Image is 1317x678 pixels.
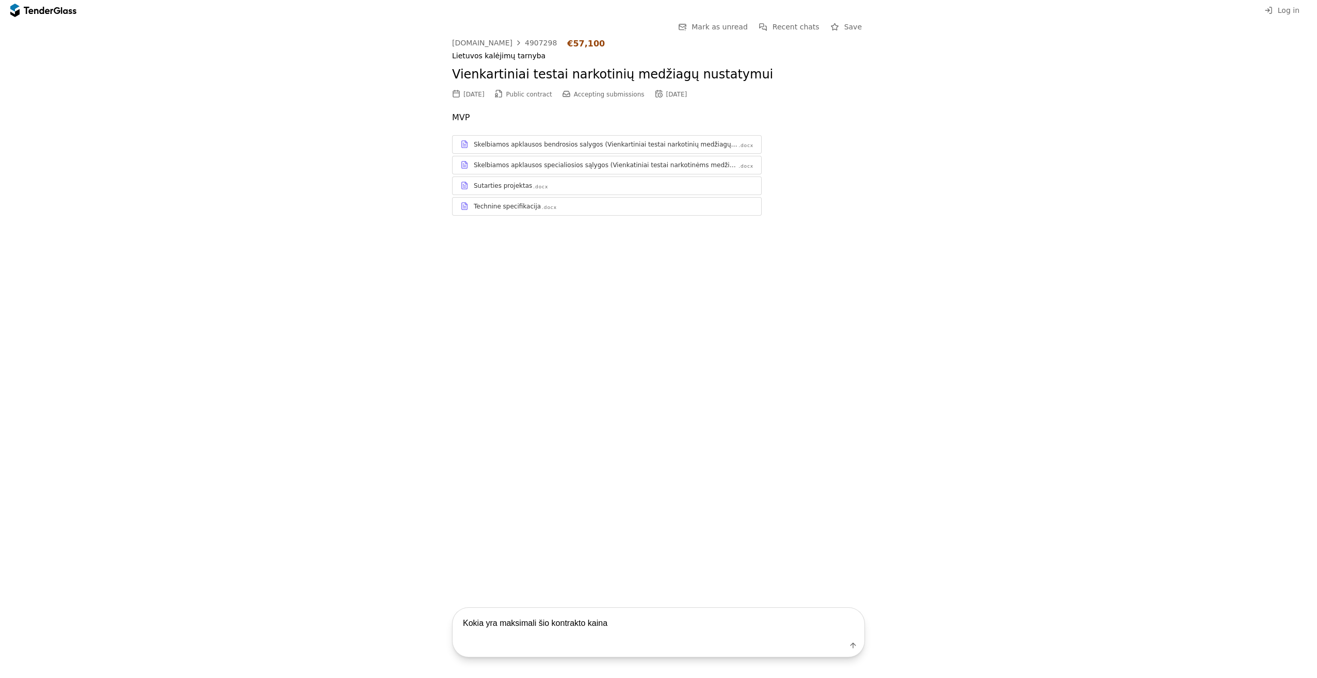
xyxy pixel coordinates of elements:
h2: Vienkartiniai testai narkotinių medžiagų nustatymui [452,66,865,84]
button: Save [828,21,865,34]
a: Technine specifikacija.docx [452,197,762,216]
button: Mark as unread [675,21,751,34]
button: Recent chats [756,21,823,34]
div: Skelbiamos apklausos bendrosios salygos (Vienkartiniai testai narkotinių medžiagų nustatymui) [474,140,737,149]
div: Skelbiamos apklausos specialiosios sąlygos (Vienkatiniai testai narkotinėms medžiagoms nustatyti) [474,161,737,169]
div: Technine specifikacija [474,202,541,211]
div: .docx [533,184,548,190]
a: Skelbiamos apklausos specialiosios sąlygos (Vienkatiniai testai narkotinėms medžiagoms nustatyti)... [452,156,762,174]
div: €57,100 [567,39,605,49]
div: [DATE] [463,91,485,98]
div: Sutarties projektas [474,182,532,190]
a: Skelbiamos apklausos bendrosios salygos (Vienkartiniai testai narkotinių medžiagų nustatymui).docx [452,135,762,154]
div: .docx [738,163,753,170]
a: Sutarties projektas.docx [452,176,762,195]
span: Save [844,23,862,31]
div: Lietuvos kalėjimų tarnyba [452,52,865,60]
span: Accepting submissions [574,91,645,98]
div: .docx [542,204,557,211]
span: Mark as unread [692,23,748,31]
p: MVP [452,110,865,125]
textarea: Kokia yra maksimali šio kontrakto kaina [453,608,864,638]
span: Recent chats [773,23,820,31]
div: 4907298 [525,39,557,46]
div: [DOMAIN_NAME] [452,39,512,46]
div: .docx [738,142,753,149]
button: Log in [1261,4,1303,17]
a: [DOMAIN_NAME]4907298 [452,39,557,47]
span: Log in [1278,6,1299,14]
div: [DATE] [666,91,687,98]
span: Public contract [506,91,552,98]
